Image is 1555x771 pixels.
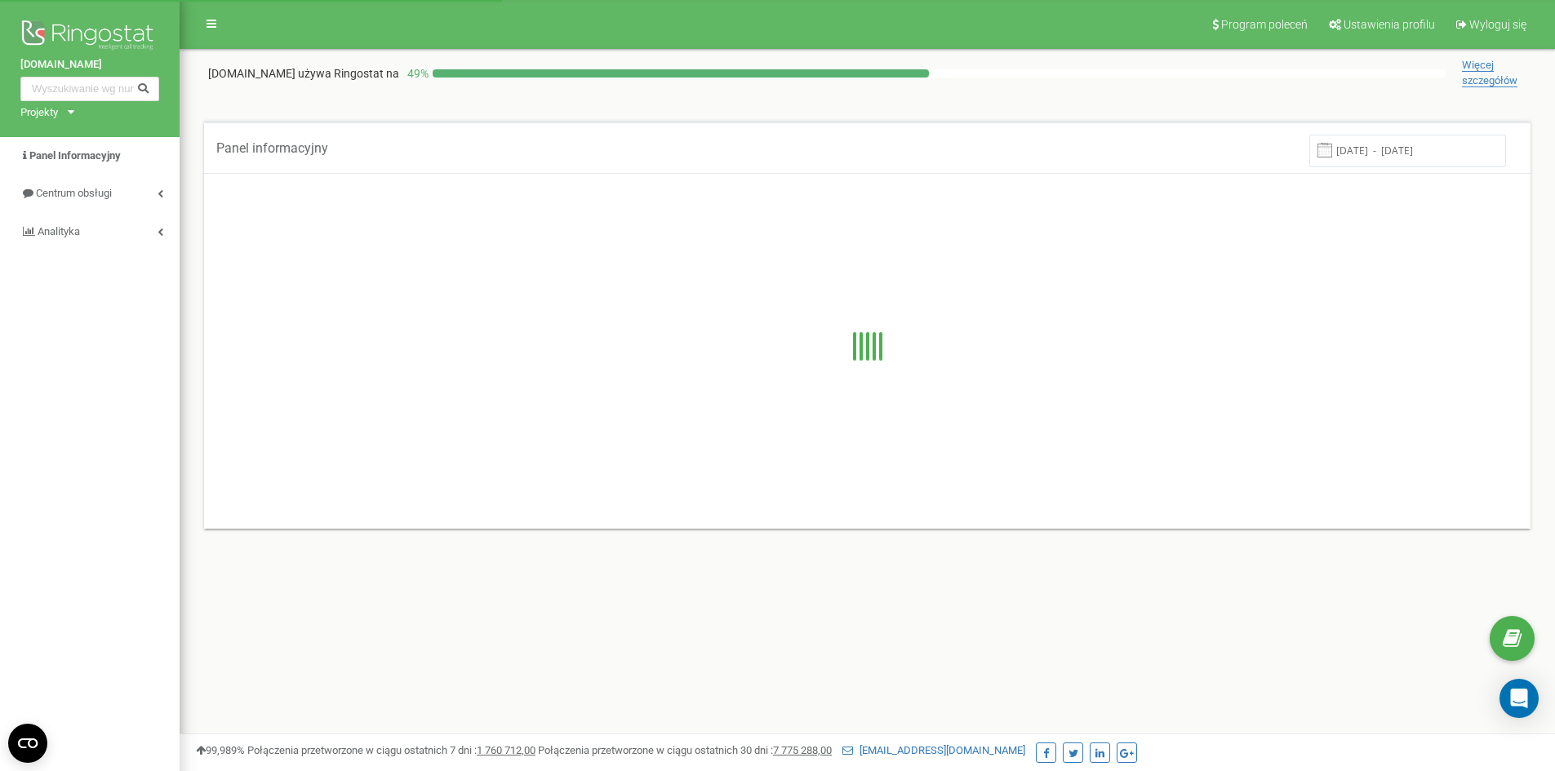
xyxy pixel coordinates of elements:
button: Open CMP widget [8,724,47,763]
span: Połączenia przetworzone w ciągu ostatnich 30 dni : [538,744,832,756]
a: [DOMAIN_NAME] [20,57,159,73]
div: Projekty [20,105,58,121]
p: 49 % [399,65,433,82]
span: Panel informacyjny [216,140,328,156]
u: 1 760 712,00 [477,744,535,756]
u: 7 775 288,00 [773,744,832,756]
span: Połączenia przetworzone w ciągu ostatnich 7 dni : [247,744,535,756]
span: Analityka [38,225,80,237]
img: Ringostat logo [20,16,159,57]
span: Więcej szczegółów [1462,59,1517,87]
div: Open Intercom Messenger [1499,679,1539,718]
span: Program poleceń [1221,18,1308,31]
a: [EMAIL_ADDRESS][DOMAIN_NAME] [842,744,1025,756]
span: Ustawienia profilu [1344,18,1435,31]
span: 99,989% [196,744,245,756]
span: używa Ringostat na [298,67,399,80]
span: Panel Informacyjny [29,149,121,162]
span: Centrum obsługi [36,187,112,199]
span: Wyloguj się [1469,18,1526,31]
input: Wyszukiwanie wg numeru [20,77,159,101]
p: [DOMAIN_NAME] [208,65,399,82]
